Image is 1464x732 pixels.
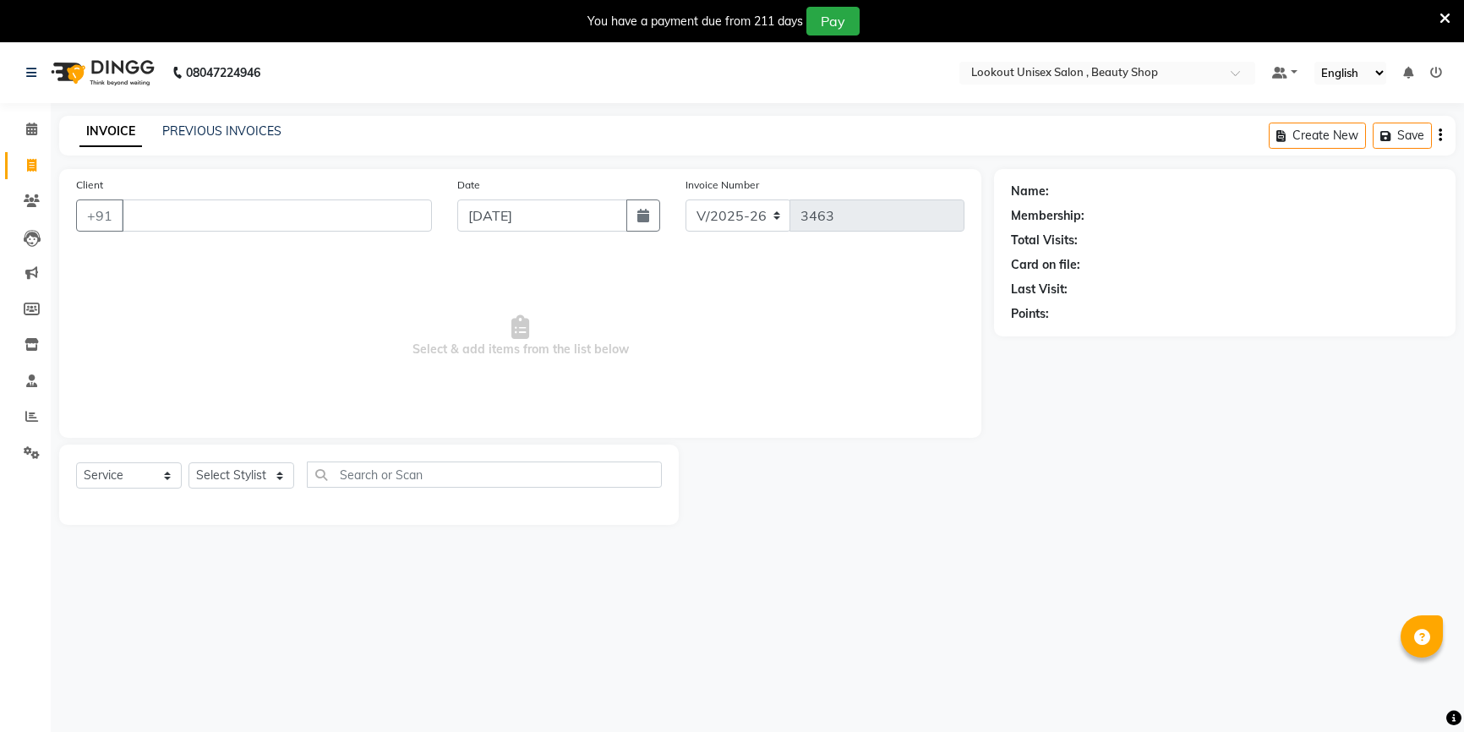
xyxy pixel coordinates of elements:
div: Name: [1011,183,1049,200]
label: Invoice Number [686,178,759,193]
div: Total Visits: [1011,232,1078,249]
iframe: chat widget [1393,664,1447,715]
a: INVOICE [79,117,142,147]
input: Search by Name/Mobile/Email/Code [122,199,432,232]
img: logo [43,49,159,96]
div: Membership: [1011,207,1084,225]
button: Pay [806,7,860,36]
span: Select & add items from the list below [76,252,964,421]
button: Save [1373,123,1432,149]
button: +91 [76,199,123,232]
button: Create New [1269,123,1366,149]
a: PREVIOUS INVOICES [162,123,281,139]
div: Points: [1011,305,1049,323]
div: Last Visit: [1011,281,1068,298]
label: Date [457,178,480,193]
div: Card on file: [1011,256,1080,274]
label: Client [76,178,103,193]
input: Search or Scan [307,462,662,488]
div: You have a payment due from 211 days [587,13,803,30]
b: 08047224946 [186,49,260,96]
